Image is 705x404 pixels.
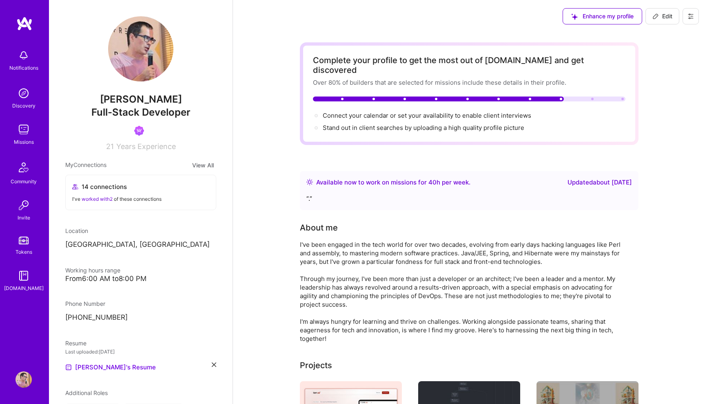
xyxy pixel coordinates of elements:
img: avatar [180,182,190,191]
img: Availability [306,179,313,185]
img: User Avatar [16,371,32,388]
i: icon Collaborator [72,184,78,190]
img: teamwork [16,121,32,138]
span: 21 [106,142,114,151]
p: [PHONE_NUMBER] [65,313,216,323]
span: Connect your calendar or set your availability to enable client interviews [323,112,531,119]
button: Enhance my profile [563,8,642,24]
img: tokens [19,237,29,244]
img: Community [14,158,33,177]
span: Full-Stack Developer [91,106,191,118]
div: Community [11,177,37,186]
img: avatar [193,182,203,191]
div: About me [300,222,338,234]
img: Been on Mission [134,126,144,136]
div: Stand out in client searches by uploading a high quality profile picture [323,123,524,132]
img: logo [16,16,33,31]
div: Available now to work on missions for h per week . [316,178,470,187]
div: Complete your profile to get the most out of [DOMAIN_NAME] and get discovered [313,55,625,75]
img: discovery [16,85,32,101]
span: Additional Roles [65,389,108,396]
div: Notifications [9,64,38,72]
p: [GEOGRAPHIC_DATA], [GEOGRAPHIC_DATA] [65,240,216,250]
span: Years Experience [116,142,176,151]
div: Last uploaded: [DATE] [65,347,216,356]
div: Projects [300,359,332,371]
span: [PERSON_NAME] [65,93,216,105]
span: My Connections [65,160,106,170]
button: 14 connectionsavataravataravataravatarI've worked with2 of these connections [65,175,216,210]
span: Enhance my profile [571,12,634,20]
span: 14 connections [82,182,127,191]
div: I've of these connections [72,195,209,203]
span: Phone Number [65,300,105,307]
div: Over 80% of builders that are selected for missions include these details in their profile. [313,78,625,87]
div: Location [65,226,216,235]
div: Tokens [16,248,32,256]
div: “ . ” [306,194,632,204]
img: Resume [65,364,72,371]
div: Updated about [DATE] [568,178,632,187]
div: I've been engaged in the tech world for over two decades, evolving from early days hacking langua... [300,240,626,343]
i: icon Close [212,362,216,367]
div: [DOMAIN_NAME] [4,284,44,292]
span: Edit [652,12,672,20]
img: guide book [16,268,32,284]
i: icon SuggestedTeams [571,13,578,20]
a: User Avatar [13,371,34,388]
button: Edit [645,8,679,24]
img: avatar [200,182,209,191]
span: Resume [65,340,86,347]
div: From 6:00 AM to 8:00 PM [65,274,216,283]
div: Missions [14,138,34,146]
span: Working hours range [65,267,120,274]
div: Discovery [12,101,35,110]
img: avatar [186,182,196,191]
img: bell [16,47,32,64]
img: Invite [16,197,32,213]
span: 40 [428,178,437,186]
div: Invite [18,213,30,222]
button: View All [190,160,216,170]
span: worked with 2 [82,196,113,202]
a: [PERSON_NAME]'s Resume [65,362,156,372]
img: User Avatar [108,16,173,81]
